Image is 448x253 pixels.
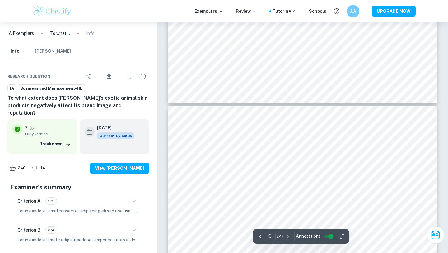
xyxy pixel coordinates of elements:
[86,30,95,37] p: Info
[97,124,129,131] h6: [DATE]
[194,8,223,15] p: Exemplars
[7,94,149,117] h6: To what extent does [PERSON_NAME]‘s exotic animal skin products negatively affect its brand image...
[17,208,139,214] p: Lor ipsumdo sit ametconsectet adipiscing eli sed doeiusm te "incidi" utl etdolor magnaaliq en ad ...
[17,198,40,204] h6: Criterion A
[10,183,147,192] h5: Examiner's summary
[50,30,70,37] p: To what extent does [PERSON_NAME]‘s exotic animal skin products negatively affect its brand image...
[38,139,72,149] button: Breakdown
[347,5,359,17] button: AA
[29,125,35,131] a: Grade fully verified
[35,45,71,58] button: [PERSON_NAME]
[14,165,29,171] span: 240
[25,124,28,131] p: 7
[46,227,57,233] span: 3/4
[17,227,40,233] h6: Criterion B
[32,5,72,17] img: Clastify logo
[8,85,16,92] span: IA
[273,8,296,15] a: Tutoring
[90,163,149,174] button: View [PERSON_NAME]
[30,163,49,173] div: Dislike
[7,30,34,37] a: IA Exemplars
[277,233,284,240] p: / 27
[7,84,16,92] a: IA
[25,131,72,137] span: Fully verified
[427,226,444,244] button: Ask Clai
[46,198,57,204] span: 5/5
[7,74,50,79] span: Research question
[18,84,85,92] a: Business and Management-HL
[97,132,134,139] div: This exemplar is based on the current syllabus. Feel free to refer to it for inspiration/ideas wh...
[331,6,342,17] button: Help and Feedback
[123,70,136,83] div: Bookmark
[7,163,29,173] div: Like
[37,165,49,171] span: 14
[137,70,149,83] div: Report issue
[18,85,85,92] span: Business and Management-HL
[97,132,134,139] span: Current Syllabus
[7,45,22,58] button: Info
[296,233,321,240] span: Annotations
[372,6,416,17] button: UPGRADE NOW
[236,8,257,15] p: Review
[96,68,122,84] div: Download
[82,70,95,83] div: Share
[350,8,357,15] h6: AA
[17,236,139,243] p: Lor ipsumdo sitametc adip elitseddoe temporinc, utlab etdo magnaa eni adminimv quisn. Exe ullamco...
[309,8,326,15] a: Schools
